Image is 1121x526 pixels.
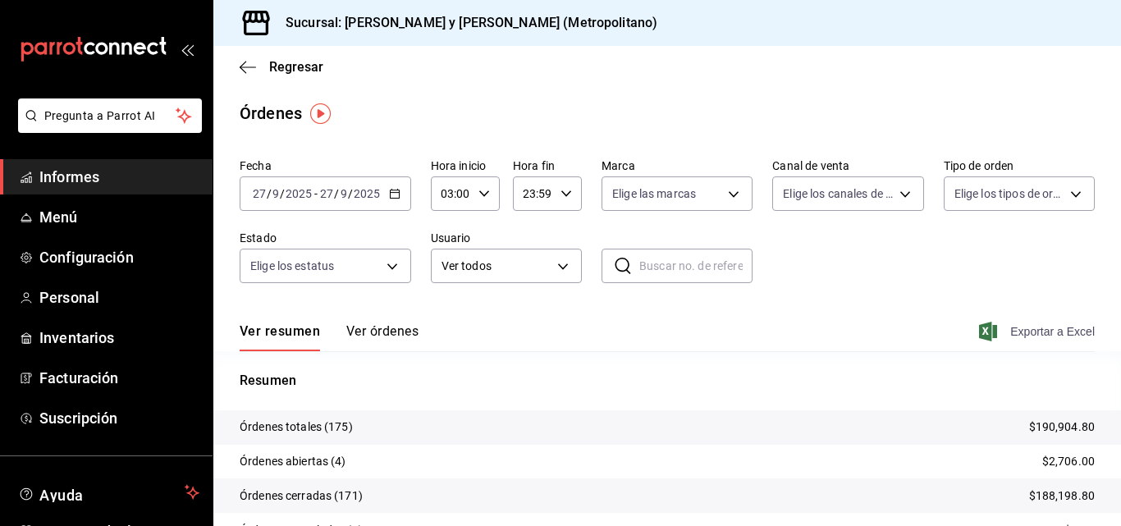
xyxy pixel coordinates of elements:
font: Órdenes abiertas (4) [240,455,346,468]
font: Ver resumen [240,323,320,339]
input: -- [272,187,280,200]
button: Pregunta a Parrot AI [18,98,202,133]
font: Personal [39,289,99,306]
font: Sucursal: [PERSON_NAME] y [PERSON_NAME] (Metropolitano) [286,15,657,30]
a: Pregunta a Parrot AI [11,119,202,136]
font: Hora fin [513,159,555,172]
font: / [280,187,285,200]
font: Configuración [39,249,134,266]
font: Fecha [240,159,272,172]
font: Tipo de orden [944,159,1014,172]
font: Órdenes [240,103,302,123]
input: ---- [353,187,381,200]
font: Exportar a Excel [1010,325,1095,338]
font: Órdenes cerradas (171) [240,489,363,502]
font: - [314,187,318,200]
font: Órdenes totales (175) [240,420,353,433]
input: -- [340,187,348,200]
font: Ayuda [39,487,84,504]
font: / [334,187,339,200]
font: Usuario [431,231,471,245]
font: Inventarios [39,329,114,346]
font: Estado [240,231,277,245]
font: Elige los canales de venta [783,187,914,200]
font: Informes [39,168,99,185]
input: -- [319,187,334,200]
font: Facturación [39,369,118,386]
input: ---- [285,187,313,200]
font: Elige los estatus [250,259,334,272]
button: Regresar [240,59,323,75]
font: Pregunta a Parrot AI [44,109,156,122]
font: Hora inicio [431,159,486,172]
font: Elige las marcas [612,187,696,200]
font: Elige los tipos de orden [954,187,1073,200]
font: Canal de venta [772,159,849,172]
font: Marca [602,159,635,172]
button: abrir_cajón_menú [181,43,194,56]
img: Marcador de información sobre herramientas [310,103,331,124]
font: Regresar [269,59,323,75]
font: Ver todos [442,259,492,272]
button: Exportar a Excel [982,322,1095,341]
font: $188,198.80 [1029,489,1095,502]
font: Ver órdenes [346,323,419,339]
font: $190,904.80 [1029,420,1095,433]
div: pestañas de navegación [240,322,419,351]
font: / [267,187,272,200]
font: Suscripción [39,409,117,427]
input: Buscar no. de referencia [639,249,753,282]
input: -- [252,187,267,200]
font: Resumen [240,373,296,388]
font: Menú [39,208,78,226]
font: $2,706.00 [1042,455,1095,468]
font: / [348,187,353,200]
